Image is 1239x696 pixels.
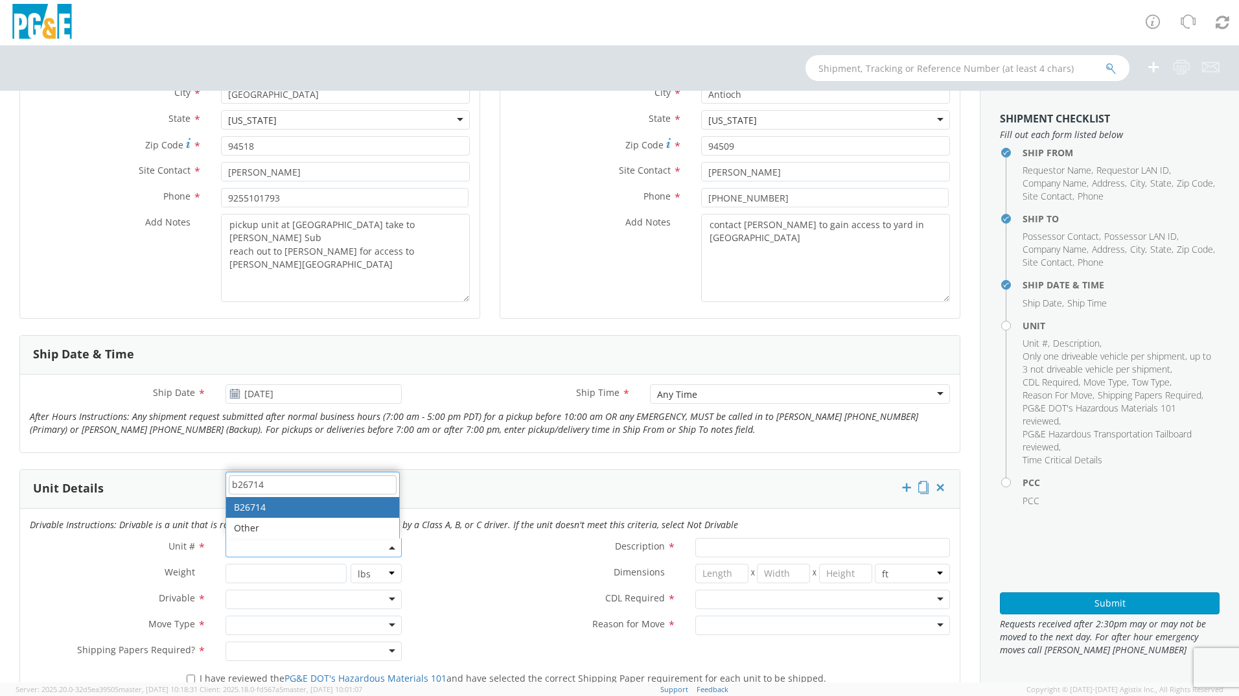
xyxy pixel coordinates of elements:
[148,618,195,630] span: Move Type
[819,564,872,583] input: Height
[1067,297,1107,309] span: Ship Time
[1177,243,1215,256] li: ,
[1023,148,1220,157] h4: Ship From
[1177,177,1215,190] li: ,
[1098,389,1201,401] span: Shipping Papers Required
[1023,164,1093,177] li: ,
[226,497,399,518] li: B26714
[1023,350,1216,376] li: ,
[1023,230,1101,243] li: ,
[1177,243,1213,255] span: Zip Code
[1177,177,1213,189] span: Zip Code
[1130,243,1145,255] span: City
[1023,321,1220,331] h4: Unit
[810,564,819,583] span: X
[1132,376,1172,389] li: ,
[1023,389,1094,402] li: ,
[1023,376,1080,389] li: ,
[1023,243,1087,255] span: Company Name
[1023,243,1089,256] li: ,
[1000,618,1220,656] span: Requests received after 2:30pm may or may not be moved to the next day. For after hour emergency ...
[1000,592,1220,614] button: Submit
[165,566,195,578] span: Weight
[1023,428,1216,454] li: ,
[168,112,191,124] span: State
[805,55,1129,81] input: Shipment, Tracking or Reference Number (at least 4 chars)
[1078,190,1104,202] span: Phone
[649,112,671,124] span: State
[33,482,104,495] h3: Unit Details
[1023,389,1093,401] span: Reason For Move
[660,684,688,694] a: Support
[16,684,198,694] span: Server: 2025.20.0-32d5ea39505
[614,566,665,578] span: Dimensions
[1026,684,1223,695] span: Copyright © [DATE]-[DATE] Agistix Inc., All Rights Reserved
[1023,494,1039,507] span: PCC
[1053,337,1100,349] span: Description
[1023,376,1078,388] span: CDL Required
[1023,214,1220,224] h4: Ship To
[1098,389,1203,402] li: ,
[1096,164,1169,176] span: Requestor LAN ID
[163,190,191,202] span: Phone
[1023,256,1072,268] span: Site Contact
[1130,243,1147,256] li: ,
[1083,376,1127,388] span: Move Type
[1023,190,1074,203] li: ,
[1053,337,1102,350] li: ,
[1023,478,1220,487] h4: PCC
[1023,350,1211,375] span: Only one driveable vehicle per shipment, up to 3 not driveable vehicle per shipment
[708,114,757,127] div: [US_STATE]
[576,386,619,399] span: Ship Time
[1023,297,1062,309] span: Ship Date
[284,672,446,684] a: PG&E DOT's Hazardous Materials 101
[1000,128,1220,141] span: Fill out each form listed below
[695,564,748,583] input: Length
[1023,428,1192,453] span: PG&E Hazardous Transportation Tailboard reviewed
[1023,337,1050,350] li: ,
[187,675,195,683] input: I have reviewed thePG&E DOT's Hazardous Materials 101and have selected the correct Shipping Paper...
[77,644,195,656] span: Shipping Papers Required?
[1023,454,1102,466] span: Time Critical Details
[145,139,183,151] span: Zip Code
[605,592,665,604] span: CDL Required
[153,386,195,399] span: Ship Date
[1092,177,1127,190] li: ,
[200,672,826,684] span: I have reviewed the and have selected the correct Shipping Paper requirement for each unit to be ...
[619,164,671,176] span: Site Contact
[145,216,191,228] span: Add Notes
[1130,177,1145,189] span: City
[283,684,362,694] span: master, [DATE] 10:01:07
[168,540,195,552] span: Unit #
[1023,177,1089,190] li: ,
[174,86,191,99] span: City
[1023,402,1176,427] span: PG&E DOT's Hazardous Materials 101 reviewed
[30,410,918,435] i: After Hours Instructions: Any shipment request submitted after normal business hours (7:00 am - 5...
[748,564,758,583] span: X
[1083,376,1129,389] li: ,
[1023,230,1099,242] span: Possessor Contact
[1023,337,1048,349] span: Unit #
[1078,256,1104,268] span: Phone
[1104,230,1177,242] span: Possessor LAN ID
[697,684,728,694] a: Feedback
[228,114,277,127] div: [US_STATE]
[1023,256,1074,269] li: ,
[1092,243,1125,255] span: Address
[1023,177,1087,189] span: Company Name
[1150,243,1174,256] li: ,
[592,618,665,630] span: Reason for Move
[159,592,195,604] span: Drivable
[33,348,134,361] h3: Ship Date & Time
[1096,164,1171,177] li: ,
[1023,280,1220,290] h4: Ship Date & Time
[654,86,671,99] span: City
[1150,243,1172,255] span: State
[30,518,738,531] i: Drivable Instructions: Drivable is a unit that is roadworthy and can be driven over the road by a...
[1023,190,1072,202] span: Site Contact
[1150,177,1172,189] span: State
[625,139,664,151] span: Zip Code
[1023,402,1216,428] li: ,
[139,164,191,176] span: Site Contact
[1092,177,1125,189] span: Address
